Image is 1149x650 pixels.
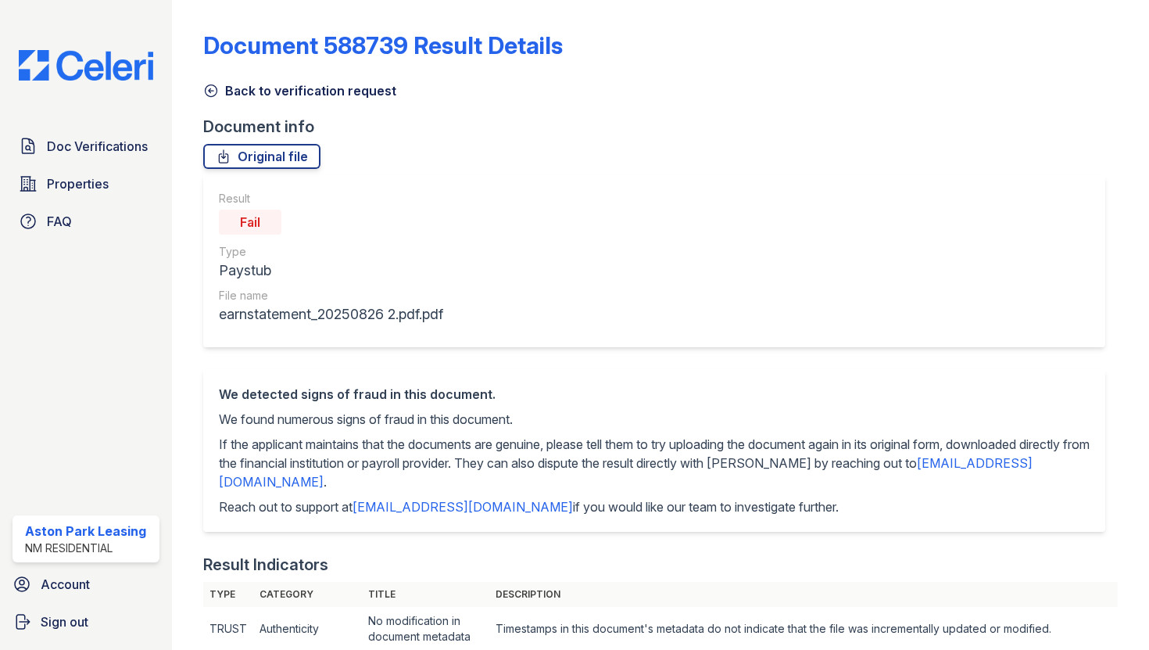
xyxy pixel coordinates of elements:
[219,191,443,206] div: Result
[6,50,166,81] img: CE_Logo_Blue-a8612792a0a2168367f1c8372b55b34899dd931a85d93a1a3d3e32e68fde9ad4.png
[13,131,159,162] a: Doc Verifications
[203,81,396,100] a: Back to verification request
[324,474,327,490] span: .
[353,499,573,515] a: [EMAIL_ADDRESS][DOMAIN_NAME]
[219,210,281,235] div: Fail
[362,582,489,607] th: Title
[219,303,443,325] div: earnstatement_20250826 2.pdf.pdf
[13,168,159,199] a: Properties
[41,612,88,631] span: Sign out
[25,540,146,556] div: NM Residential
[219,385,1090,404] div: We detected signs of fraud in this document.
[219,260,443,282] div: Paystub
[219,288,443,303] div: File name
[6,606,166,637] a: Sign out
[203,116,1118,138] div: Document info
[219,244,443,260] div: Type
[25,522,146,540] div: Aston Park Leasing
[489,582,1118,607] th: Description
[219,497,1090,516] p: Reach out to support at if you would like our team to investigate further.
[203,144,320,169] a: Original file
[203,554,328,576] div: Result Indicators
[253,582,362,607] th: Category
[47,212,72,231] span: FAQ
[13,206,159,237] a: FAQ
[219,435,1090,491] p: If the applicant maintains that the documents are genuine, please tell them to try uploading the ...
[47,137,148,156] span: Doc Verifications
[203,31,563,59] a: Document 588739 Result Details
[47,174,109,193] span: Properties
[203,582,253,607] th: Type
[41,575,90,594] span: Account
[6,569,166,600] a: Account
[219,410,1090,429] p: We found numerous signs of fraud in this document.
